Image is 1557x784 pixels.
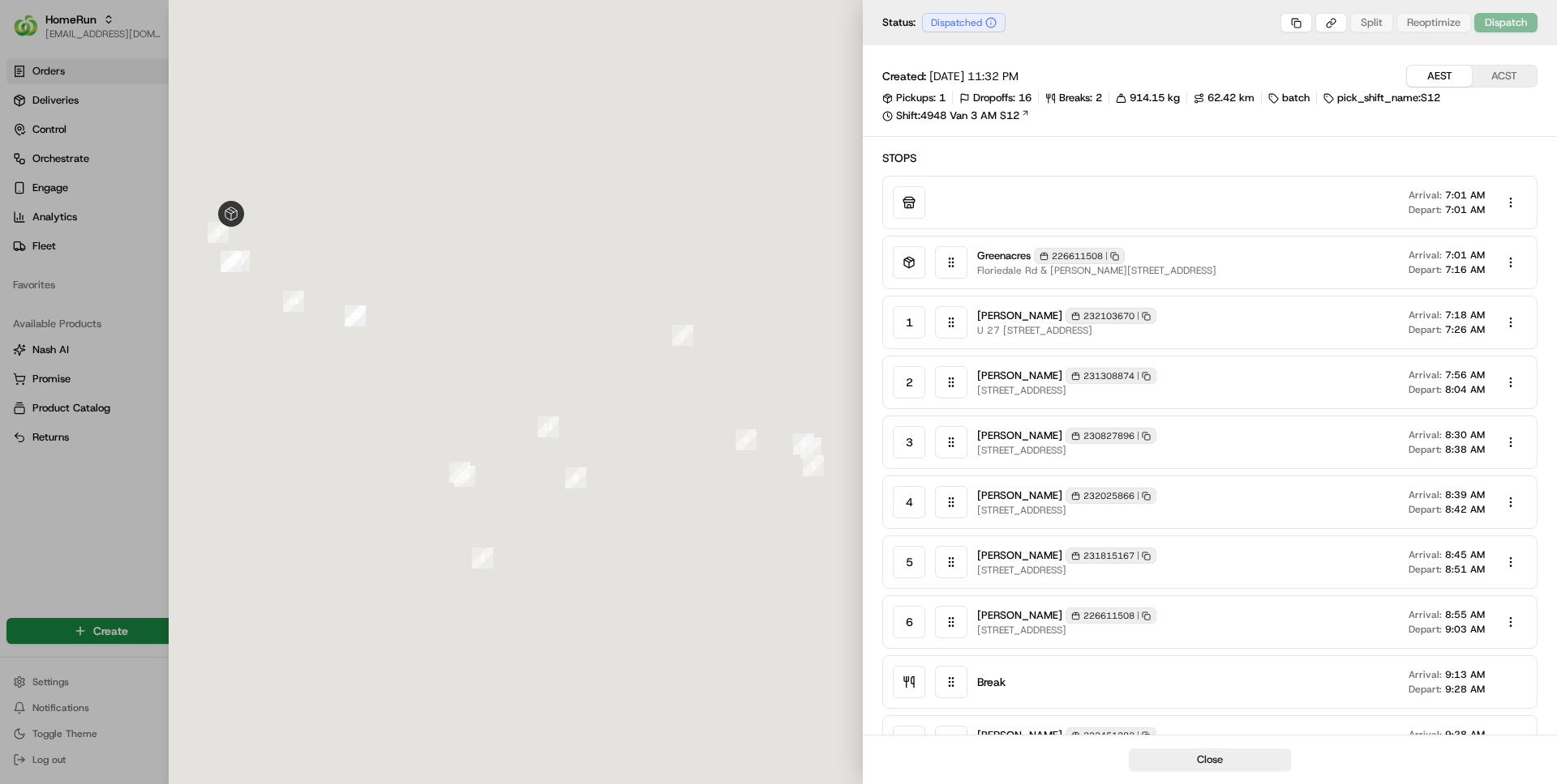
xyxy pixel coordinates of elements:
span: [PERSON_NAME] [977,309,1062,323]
button: ACST [1472,66,1537,87]
span: [PERSON_NAME] [977,548,1062,563]
span: Break [977,674,1006,690]
button: AEST [1407,66,1472,87]
span: Arrival: [1409,548,1442,561]
span: 7:01 AM [1445,189,1485,202]
h2: Stops [882,150,1538,166]
span: [PERSON_NAME] [977,369,1062,383]
span: [STREET_ADDRESS] [977,504,1156,517]
div: 3 [893,426,925,458]
div: waypoint-rte_cmBpFPEXRYHc3PYd5LNQoa [736,429,757,450]
div: waypoint-rte_cmBpFPEXRYHc3PYd5LNQoa [793,433,814,454]
span: 9:13 AM [1445,668,1485,681]
span: [DATE] 11:32 PM [929,68,1019,84]
div: 230827896 [1066,428,1156,444]
span: 8:45 AM [1445,548,1485,561]
div: waypoint-rte_cmBpFPEXRYHc3PYd5LNQoa [565,467,586,488]
div: waypoint-rte_cmBpFPEXRYHc3PYd5LNQoa [283,291,304,312]
div: waypoint-rte_cmBpFPEXRYHc3PYd5LNQoa [472,548,493,569]
span: Arrival: [1409,668,1442,681]
button: Close [1129,748,1291,771]
div: 226611508 [1034,248,1125,264]
span: Depart: [1409,503,1442,516]
span: Depart: [1409,683,1442,696]
div: pick_shift_name:S12 [1323,91,1440,105]
span: [PERSON_NAME] [977,728,1062,743]
span: 62.42 km [1207,91,1255,105]
span: 8:30 AM [1445,428,1485,441]
div: 7 [893,726,925,758]
div: 231815167 [1066,548,1156,564]
span: [PERSON_NAME] [977,608,1062,623]
span: Depart: [1409,443,1442,456]
span: [PERSON_NAME] [977,488,1062,503]
span: 1 [939,91,946,105]
div: 232103670 [1066,308,1156,324]
span: 7:56 AM [1445,369,1485,381]
span: 7:18 AM [1445,309,1485,322]
span: Pickups: [896,91,936,105]
div: waypoint-rte_cmBpFPEXRYHc3PYd5LNQoa [345,305,366,326]
div: 2 [893,366,925,398]
div: 5 [893,546,925,578]
div: batch [1268,91,1310,105]
span: Arrival: [1409,428,1442,441]
span: 9:28 AM [1445,728,1485,741]
span: 8:42 AM [1445,503,1485,516]
span: Depart: [1409,563,1442,576]
span: Depart: [1409,623,1442,636]
span: 8:38 AM [1445,443,1485,456]
span: Depart: [1409,203,1442,216]
span: Depart: [1409,383,1442,396]
span: 9:03 AM [1445,623,1485,636]
span: Dropoffs: [973,91,1015,105]
div: Status: [882,13,1010,32]
span: [STREET_ADDRESS] [977,624,1156,637]
a: Shift:4948 Van 3 AM S12 [882,109,1538,123]
div: pickup_package-rte_cmBpFPEXRYHc3PYd5LNQoa [218,201,244,227]
span: 7:16 AM [1445,263,1485,276]
span: Breaks: [1059,91,1092,105]
div: waypoint-rte_cmBpFPEXRYHc3PYd5LNQoa [454,466,475,487]
div: 226611508 [1066,607,1156,624]
div: waypoint-rte_cmBpFPEXRYHc3PYd5LNQoa [208,222,229,243]
div: waypoint-rte_cmBpFPEXRYHc3PYd5LNQoa [538,416,559,437]
span: Depart: [1409,323,1442,336]
span: 8:39 AM [1445,488,1485,501]
div: Dispatched [922,13,1006,32]
span: Created: [882,68,926,84]
span: Arrival: [1409,309,1442,322]
span: 7:01 AM [1445,249,1485,262]
span: [STREET_ADDRESS] [977,564,1156,577]
div: waypoint-rte_cmBpFPEXRYHc3PYd5LNQoa [803,455,824,476]
span: 914.15 kg [1130,91,1180,105]
div: 1 [893,306,925,339]
div: waypoint-rte_cmBpFPEXRYHc3PYd5LNQoa [229,250,250,271]
span: Arrival: [1409,488,1442,501]
span: Arrival: [1409,608,1442,621]
span: 9:28 AM [1445,683,1485,696]
span: [PERSON_NAME] [977,428,1062,443]
span: 7:01 AM [1445,203,1485,216]
span: Floriedale Rd & [PERSON_NAME][STREET_ADDRESS] [977,264,1216,277]
span: 7:26 AM [1445,323,1485,336]
span: Arrival: [1409,728,1442,741]
span: 8:04 AM [1445,383,1485,396]
span: 8:55 AM [1445,608,1485,621]
div: waypoint-rte_cmBpFPEXRYHc3PYd5LNQoa [672,325,693,346]
span: Greenacres [977,249,1031,263]
span: 8:51 AM [1445,563,1485,576]
span: U 27 [STREET_ADDRESS] [977,324,1156,337]
span: Arrival: [1409,249,1442,262]
span: Depart: [1409,263,1442,276]
div: waypoint-rte_cmBpFPEXRYHc3PYd5LNQoa [221,251,242,272]
div: 231308874 [1066,368,1156,384]
span: Arrival: [1409,369,1442,381]
span: [STREET_ADDRESS] [977,384,1156,397]
div: waypoint-rte_cmBpFPEXRYHc3PYd5LNQoa [449,462,470,483]
span: Arrival: [1409,189,1442,202]
div: 232025866 [1066,488,1156,504]
span: [STREET_ADDRESS] [977,444,1156,457]
div: 6 [893,606,925,638]
div: 4 [893,486,925,518]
